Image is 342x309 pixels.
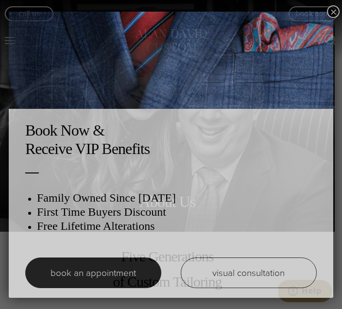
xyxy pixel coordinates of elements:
h3: First Time Buyers Discount [37,205,317,219]
a: book an appointment [25,257,161,288]
button: Close [327,5,340,18]
h2: Book Now & Receive VIP Benefits [25,121,317,158]
h3: Free Lifetime Alterations [37,219,317,233]
span: Help [23,7,43,16]
a: visual consultation [181,257,317,288]
h3: Family Owned Since [DATE] [37,191,317,205]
